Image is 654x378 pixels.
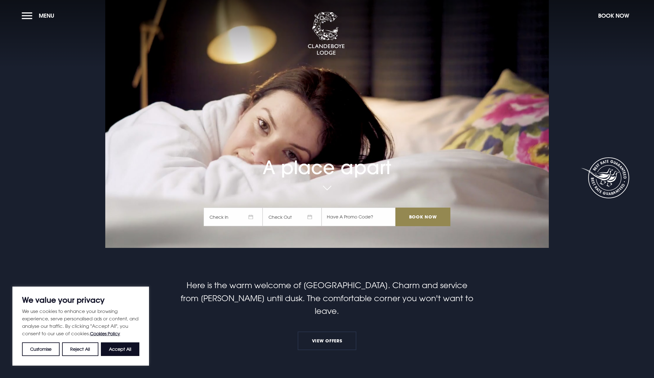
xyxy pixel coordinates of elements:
p: We value your privacy [22,296,139,304]
span: Check In [204,208,263,226]
input: Have A Promo Code? [322,208,395,226]
div: We value your privacy [12,287,149,366]
button: Customise [22,342,60,356]
p: We use cookies to enhance your browsing experience, serve personalised ads or content, and analys... [22,307,139,337]
button: Accept All [101,342,139,356]
button: Reject All [62,342,98,356]
a: Cookies Policy [90,331,120,336]
a: View Offers [298,332,356,350]
img: Clandeboye Lodge [308,12,345,55]
button: Menu [22,9,57,22]
span: Menu [39,12,54,19]
h1: A place apart [204,134,450,178]
button: Book Now [595,9,632,22]
p: Here is the warm welcome of [GEOGRAPHIC_DATA]. Charm and service from [PERSON_NAME] until dusk. T... [179,279,475,318]
span: Check Out [263,208,322,226]
input: Book Now [395,208,450,226]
